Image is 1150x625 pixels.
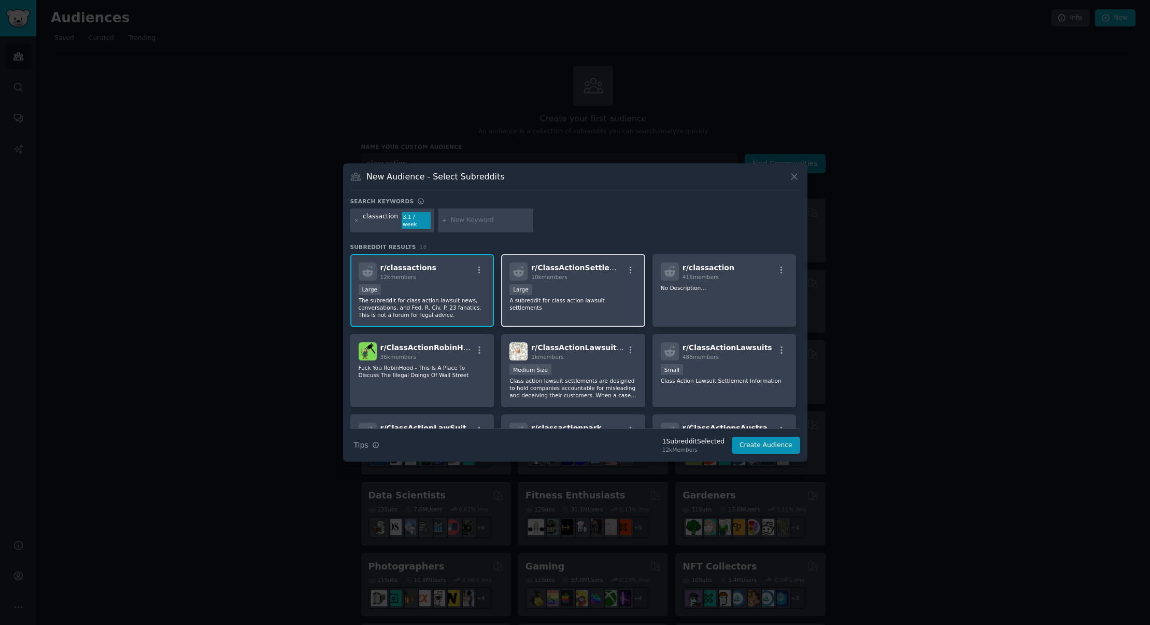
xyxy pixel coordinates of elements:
h3: New Audience - Select Subreddits [366,171,504,182]
input: New Keyword [451,216,530,225]
span: r/ ClassActionLawSuit [380,424,466,432]
span: 10k members [531,274,567,280]
div: 3.1 / week [402,212,431,229]
span: r/ classactionpark [531,424,602,432]
span: r/ classactions [380,263,436,272]
h3: Search keywords [350,198,414,205]
span: Tips [354,440,368,451]
span: r/ ClassActionLawsuitUSA [531,343,633,352]
span: 18 [420,244,427,250]
div: 12k Members [662,446,725,453]
span: r/ ClassActionSettlement [531,263,630,272]
button: Tips [350,436,383,454]
span: r/ ClassActionsAustralia [683,424,777,432]
div: 1 Subreddit Selected [662,437,725,447]
div: classaction [363,212,398,229]
span: 416 members [683,274,719,280]
div: Medium Size [509,364,551,375]
span: 12k members [380,274,416,280]
span: Subreddit Results [350,243,416,251]
p: No Description... [661,284,788,291]
span: r/ ClassActionLawsuits [683,343,772,352]
span: 488 members [683,354,719,360]
p: A subreddit for class action lawsuit settlements [509,297,637,311]
div: Large [509,284,532,295]
span: 36k members [380,354,416,360]
span: r/ ClassActionRobinHood [380,343,479,352]
p: Class action lawsuit settlements are designed to hold companies accountable for misleading and de... [509,377,637,399]
p: The subreddit for class action lawsuit news, conversations, and Fed. R. Civ. P. 23 fanatics. This... [359,297,486,318]
button: Create Audience [732,437,800,454]
span: 1k members [531,354,564,360]
img: ClassActionRobinHood [359,342,377,360]
span: r/ classaction [683,263,734,272]
div: Large [359,284,381,295]
p: Fuck You RobinHood - This Is A Place To Discuss The Illegal Doings Of Wall Street [359,364,486,379]
img: ClassActionLawsuitUSA [509,342,528,360]
p: Class Action Lawsuit Settlement Information [661,377,788,384]
div: Small [661,364,683,375]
